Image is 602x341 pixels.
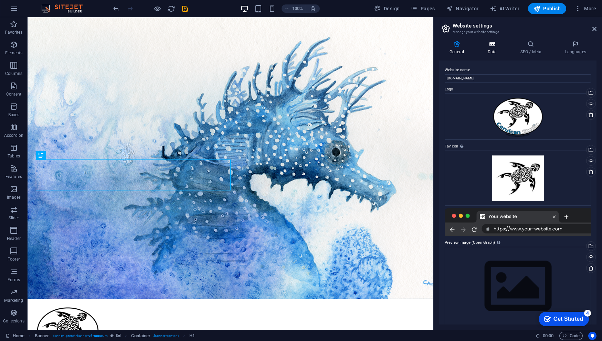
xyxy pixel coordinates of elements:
[153,332,178,340] span: . banner-content
[445,142,591,151] label: Favicon
[490,5,520,12] span: AI Writer
[5,30,22,35] p: Favorites
[5,50,23,56] p: Elements
[445,239,591,247] label: Preview Image (Open Graph)
[153,4,161,13] button: Click here to leave preview mode and continue editing
[4,298,23,303] p: Marketing
[52,332,108,340] span: . banner .preset-banner-v3-museum
[40,4,91,13] img: Editor Logo
[445,247,591,326] div: Select files from the file manager, stock photos, or upload file(s)
[562,332,580,340] span: Code
[534,5,561,12] span: Publish
[445,93,591,140] div: CeruleanStudioTransBackground-00o94vDz0ruCFFjlrRNXGA.png
[574,5,596,12] span: More
[477,41,510,55] h4: Data
[131,332,150,340] span: Click to select. Double-click to edit
[110,334,114,338] i: This element is a customizable preset
[445,151,591,206] div: CeruleanSeaTurtle-BupH6e30nTJf1jkhgIqW1w-MALJiCARSvkl95d18Yy-gg.png
[9,215,19,221] p: Slider
[7,236,21,241] p: Header
[282,4,306,13] button: 100%
[8,256,20,262] p: Footer
[411,5,435,12] span: Pages
[6,332,24,340] a: Click to cancel selection. Double-click to open Pages
[35,332,49,340] span: Click to select. Double-click to edit
[189,332,195,340] span: Click to select. Double-click to edit
[4,133,23,138] p: Accordion
[453,29,583,35] h3: Manage your website settings
[51,1,58,8] div: 4
[116,334,120,338] i: This element contains a background
[408,3,437,14] button: Pages
[6,91,21,97] p: Content
[371,3,403,14] div: Design (Ctrl+Alt+Y)
[374,5,400,12] span: Design
[7,195,21,200] p: Images
[292,4,303,13] h6: 100%
[6,174,22,179] p: Features
[443,3,482,14] button: Navigator
[453,23,596,29] h2: Website settings
[167,5,175,13] i: Reload page
[181,4,189,13] button: save
[167,4,175,13] button: reload
[371,3,403,14] button: Design
[112,4,120,13] button: undo
[6,3,56,18] div: Get Started 4 items remaining, 20% complete
[20,8,50,14] div: Get Started
[536,332,554,340] h6: Session time
[35,332,195,340] nav: breadcrumb
[3,318,24,324] p: Collections
[528,3,566,14] button: Publish
[439,41,477,55] h4: General
[445,66,591,74] label: Website name
[310,5,316,12] i: On resize automatically adjust zoom level to fit chosen device.
[445,85,591,93] label: Logo
[446,5,479,12] span: Navigator
[572,3,599,14] button: More
[588,332,596,340] button: Usercentrics
[112,5,120,13] i: Undo: Change favicon (Ctrl+Z)
[543,332,553,340] span: 00 00
[8,277,20,283] p: Forms
[555,41,596,55] h4: Languages
[8,153,20,159] p: Tables
[487,3,522,14] button: AI Writer
[510,41,555,55] h4: SEO / Meta
[559,332,583,340] button: Code
[8,112,20,118] p: Boxes
[445,74,591,82] input: Name...
[181,5,189,13] i: Save (Ctrl+S)
[548,333,549,338] span: :
[5,71,22,76] p: Columns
